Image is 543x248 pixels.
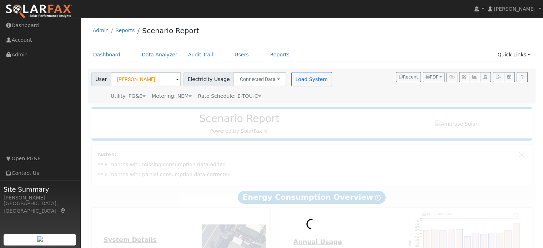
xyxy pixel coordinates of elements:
button: Load System [291,72,332,86]
a: Scenario Report [142,26,199,35]
span: Site Summary [4,184,76,194]
a: Audit Trail [183,48,218,61]
a: Data Analyzer [136,48,183,61]
img: retrieve [37,236,43,242]
a: Users [229,48,254,61]
span: [PERSON_NAME] [494,6,536,12]
a: Map [60,208,66,214]
button: Settings [504,72,515,82]
button: Export Interval Data [493,72,504,82]
button: Multi-Series Graph [469,72,480,82]
input: Select a User [111,72,181,86]
a: Reports [265,48,295,61]
button: Recent [396,72,421,82]
img: SolarFax [5,4,72,19]
span: Electricity Usage [183,72,234,86]
button: Login As [480,72,491,82]
div: Utility: PG&E [111,92,146,100]
a: Help Link [517,72,528,82]
div: Metering: NEM [152,92,192,100]
span: User [91,72,111,86]
a: Quick Links [492,48,536,61]
a: Admin [93,27,109,33]
div: [PERSON_NAME] [4,194,76,202]
button: Connected Data [233,72,286,86]
span: Alias: HETOUC [198,93,261,99]
button: PDF [423,72,444,82]
a: Reports [115,27,135,33]
a: Dashboard [88,48,126,61]
button: Edit User [459,72,469,82]
span: PDF [426,75,438,80]
div: [GEOGRAPHIC_DATA], [GEOGRAPHIC_DATA] [4,200,76,215]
